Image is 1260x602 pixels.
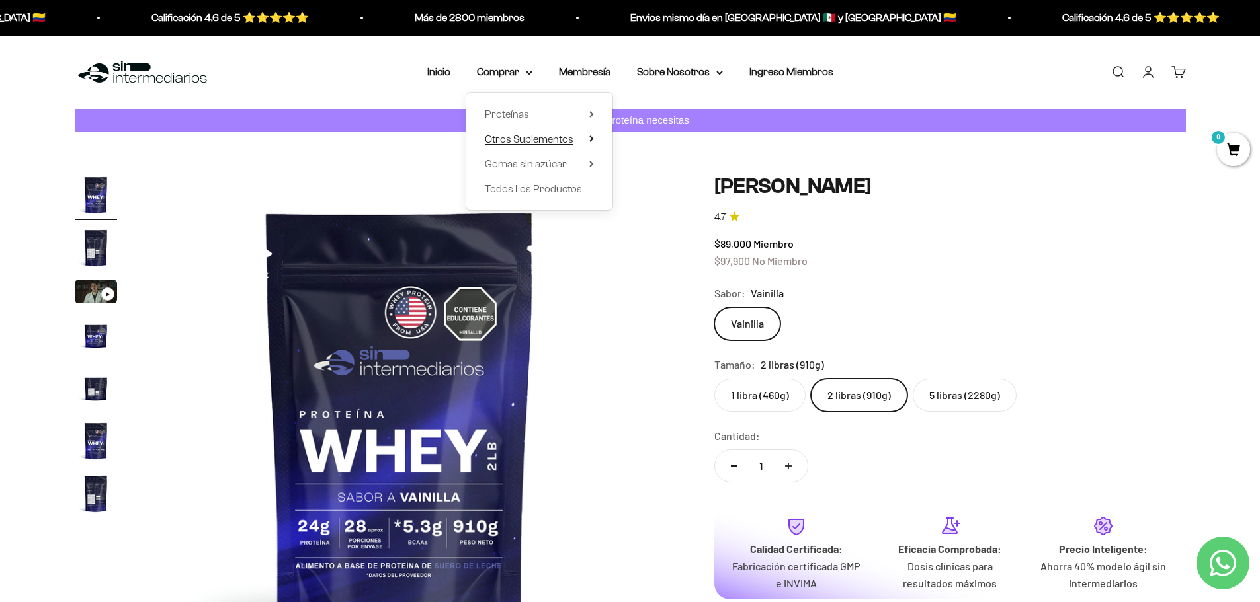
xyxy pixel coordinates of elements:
p: ¿Qué te haría sentir más seguro de comprar este producto? [16,21,274,52]
a: Membresía [559,66,610,77]
span: $89,000 [714,237,751,250]
summary: Sobre Nosotros [637,63,723,81]
span: Gomas sin azúcar [485,158,567,169]
h1: [PERSON_NAME] [714,174,1186,199]
strong: Eficacia Comprobada: [898,543,1001,555]
span: 2 libras (910g) [761,356,824,373]
button: Aumentar cantidad [769,450,808,482]
a: Cuánta proteína necesitas [75,108,1186,132]
button: Ir al artículo 6 [75,420,117,466]
button: Reducir cantidad [715,450,753,482]
div: Reseñas de otros clientes [16,89,274,112]
strong: Precio Inteligente: [1059,543,1148,555]
img: Proteína Whey - Vainilla [75,227,117,269]
span: No Miembro [752,254,808,267]
div: Más información sobre los ingredientes [16,63,274,86]
span: Vainilla [751,285,784,302]
a: 4.74.7 de 5.0 estrellas [714,210,1186,225]
p: Calificación 4.6 de 5 ⭐️⭐️⭐️⭐️⭐️ [1062,9,1220,26]
img: Proteína Whey - Vainilla [75,367,117,409]
p: Fabricación certificada GMP e INVIMA [730,558,862,591]
summary: Proteínas [485,106,594,123]
summary: Gomas sin azúcar [485,155,594,172]
legend: Tamaño: [714,356,755,373]
p: Dosis clínicas para resultados máximos [884,558,1016,591]
img: Proteína Whey - Vainilla [75,472,117,515]
button: Ir al artículo 5 [75,367,117,413]
legend: Sabor: [714,285,745,302]
mark: 0 [1210,130,1226,145]
span: $97,900 [714,254,750,267]
label: Cantidad: [714,428,760,445]
p: Cuánta proteína necesitas [567,112,693,128]
p: Más de 2800 miembros [415,9,525,26]
img: Proteína Whey - Vainilla [75,174,117,216]
a: Inicio [427,66,450,77]
button: Enviar [215,198,274,221]
span: Enviar [216,198,273,221]
summary: Comprar [477,63,532,81]
div: Un video del producto [16,142,274,165]
p: Ahorra 40% modelo ágil sin intermediarios [1037,558,1169,591]
p: Calificación 4.6 de 5 ⭐️⭐️⭐️⭐️⭐️ [151,9,309,26]
img: Proteína Whey - Vainilla [75,420,117,462]
a: Ingreso Miembros [749,66,833,77]
p: Envios mismo día en [GEOGRAPHIC_DATA] 🇲🇽 y [GEOGRAPHIC_DATA] 🇨🇴 [630,9,956,26]
strong: Calidad Certificada: [750,543,843,555]
button: Ir al artículo 3 [75,280,117,307]
span: Miembro [753,237,794,250]
button: Ir al artículo 1 [75,174,117,220]
div: Un mejor precio [16,169,274,192]
div: Una promoción especial [16,116,274,139]
summary: Otros Suplementos [485,130,594,147]
img: Proteína Whey - Vainilla [75,314,117,356]
button: Ir al artículo 7 [75,472,117,519]
span: Otros Suplementos [485,133,573,144]
button: Ir al artículo 4 [75,314,117,360]
span: Todos Los Productos [485,182,582,194]
span: 4.7 [714,210,726,225]
button: Ir al artículo 2 [75,227,117,273]
a: 0 [1217,143,1250,158]
a: Todos Los Productos [485,180,594,197]
span: Proteínas [485,108,529,120]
